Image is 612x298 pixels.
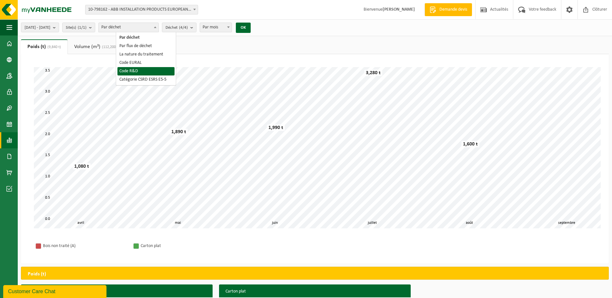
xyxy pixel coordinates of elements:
[179,25,188,30] count: (4/4)
[236,23,251,33] button: OK
[78,25,86,30] count: (1/1)
[100,45,123,49] span: (112,200 m³)
[364,70,382,76] div: 3,280 t
[461,141,479,147] div: 1,600 t
[166,23,188,33] span: Déchet
[43,242,127,250] div: Bois non traité (A)
[267,124,285,131] div: 1,990 t
[117,67,175,75] li: Code R&D
[99,23,158,32] span: Par déchet
[62,23,95,32] button: Site(s)(1/1)
[98,23,159,32] span: Par déchet
[162,23,196,32] button: Déchet(4/4)
[200,23,232,32] span: Par mois
[21,267,53,281] h2: Poids (t)
[85,5,198,14] span: 10-798162 - ABB INSTALLATION PRODUCTS EUROPEAN CENTRE SA - HOUDENG-GOEGNIES
[73,163,91,170] div: 1,080 t
[117,50,175,59] li: La nature du traitement
[438,6,469,13] span: Demande devis
[425,3,472,16] a: Demande devis
[170,129,188,135] div: 1,890 t
[117,42,175,50] li: Par flux de déchet
[117,59,175,67] li: Code EURAL
[117,34,175,42] li: Par déchet
[66,23,86,33] span: Site(s)
[21,23,59,32] button: [DATE] - [DATE]
[3,284,108,298] iframe: chat widget
[46,45,61,49] span: (9,840 t)
[85,5,198,15] span: 10-798162 - ABB INSTALLATION PRODUCTS EUROPEAN CENTRE SA - HOUDENG-GOEGNIES
[383,7,415,12] strong: [PERSON_NAME]
[117,75,175,84] li: Catégorie CSRD ESRS E5-5
[21,39,67,54] a: Poids (t)
[68,39,129,54] a: Volume (m³)
[141,242,225,250] div: Carton plat
[25,23,50,33] span: [DATE] - [DATE]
